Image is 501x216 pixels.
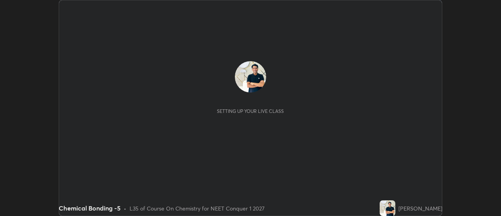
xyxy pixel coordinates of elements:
[398,204,442,212] div: [PERSON_NAME]
[59,203,121,213] div: Chemical Bonding -5
[380,200,395,216] img: 6f5849fa1b7a4735bd8d44a48a48ab07.jpg
[235,61,266,93] img: 6f5849fa1b7a4735bd8d44a48a48ab07.jpg
[130,204,265,212] div: L35 of Course On Chemistry for NEET Conquer 1 2027
[217,108,284,114] div: Setting up your live class
[124,204,126,212] div: •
